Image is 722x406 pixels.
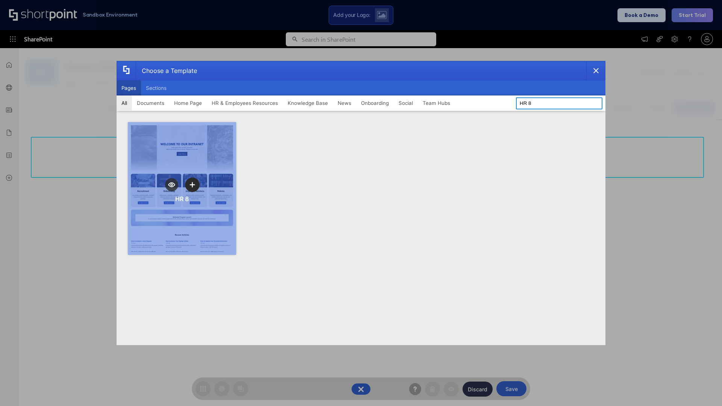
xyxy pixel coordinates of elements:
[207,95,283,111] button: HR & Employees Resources
[333,95,356,111] button: News
[169,95,207,111] button: Home Page
[418,95,455,111] button: Team Hubs
[283,95,333,111] button: Knowledge Base
[141,80,171,95] button: Sections
[132,95,169,111] button: Documents
[394,95,418,111] button: Social
[136,61,197,80] div: Choose a Template
[356,95,394,111] button: Onboarding
[516,97,602,109] input: Search
[117,80,141,95] button: Pages
[684,370,722,406] iframe: Chat Widget
[117,95,132,111] button: All
[175,195,189,203] div: HR 8
[117,61,605,345] div: template selector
